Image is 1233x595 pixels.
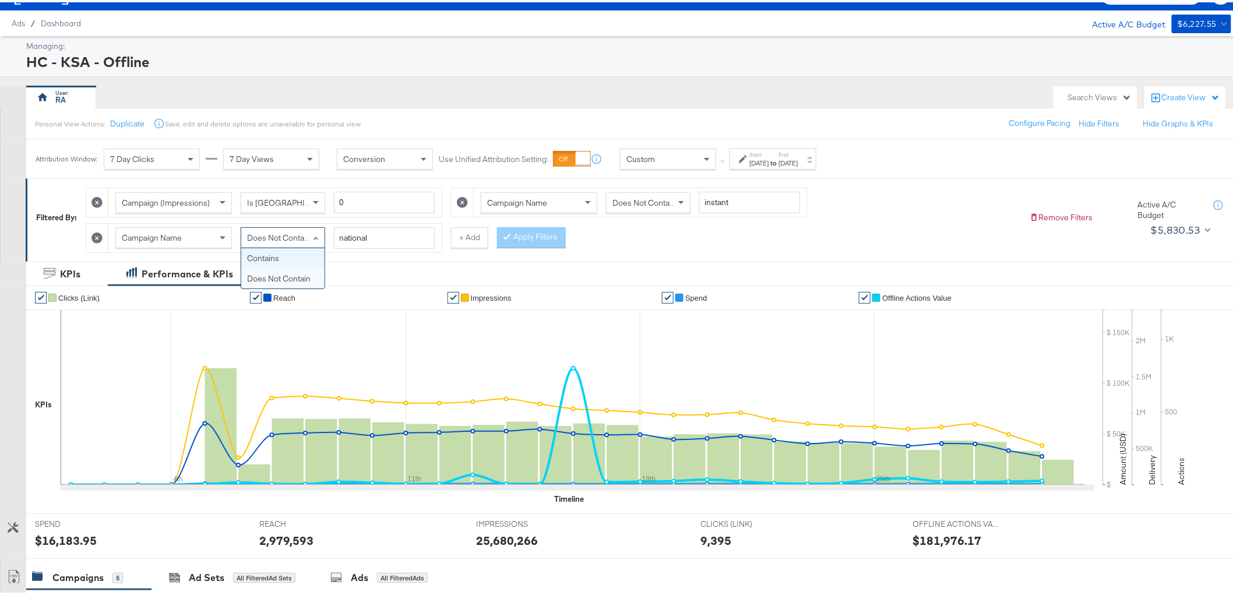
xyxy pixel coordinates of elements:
[142,265,233,279] div: Performance & KPIs
[750,156,769,166] div: [DATE]
[1172,12,1231,31] button: $6,227.55
[241,246,325,266] div: Contains
[351,569,368,582] div: Ads
[662,290,674,301] a: ✔
[750,149,769,156] label: Start:
[1001,111,1079,132] button: Configure Pacing
[913,516,1001,527] span: OFFLINE ACTIONS VALUE
[247,195,336,206] span: Is [GEOGRAPHIC_DATA]
[334,189,435,211] input: Enter a number
[35,117,105,126] div: Personal View Actions:
[247,230,311,241] span: Does Not Contain
[487,195,547,206] span: Campaign Name
[110,152,154,162] span: 7 Day Clicks
[343,152,385,162] span: Conversion
[882,291,952,300] span: Offline Actions Value
[165,117,361,126] div: Save, edit and delete options are unavailable for personal view.
[26,50,1228,69] div: HC - KSA - Offline
[122,195,210,206] span: Campaign (Impressions)
[52,569,104,582] div: Campaigns
[779,149,798,156] label: End:
[1178,15,1217,29] div: $6,227.55
[36,210,77,221] div: Filtered By:
[1079,116,1120,127] button: Hide Filters
[334,225,435,247] input: Enter a search term
[1138,197,1202,219] div: Active A/C Budget
[612,195,676,206] span: Does Not Contain
[859,290,871,301] a: ✔
[439,152,548,163] label: Use Unified Attribution Setting:
[230,152,274,162] span: 7 Day Views
[259,516,347,527] span: REACH
[700,516,788,527] span: CLICKS (LINK)
[1162,90,1220,101] div: Create View
[769,156,779,165] strong: to
[58,291,100,300] span: Clicks (Link)
[1176,455,1187,483] text: Actions
[35,153,98,161] div: Attribution Window:
[12,16,25,26] span: Ads
[717,157,728,161] span: ↑
[685,291,707,300] span: Spend
[1147,453,1158,483] text: Delivery
[1080,12,1166,30] div: Active A/C Budget
[476,530,538,547] div: 25,680,266
[60,265,80,279] div: KPIs
[1151,219,1200,237] div: $5,830.53
[112,571,123,581] div: 5
[35,290,47,301] a: ✔
[700,530,731,547] div: 9,395
[241,266,325,287] div: Does Not Contain
[1030,210,1093,221] button: Remove Filters
[41,16,81,26] a: Dashboard
[56,92,66,103] div: RA
[273,291,295,300] span: Reach
[471,291,512,300] span: Impressions
[554,491,584,502] div: Timeline
[451,225,488,246] button: + Add
[448,290,459,301] a: ✔
[779,156,798,166] div: [DATE]
[1146,219,1213,237] button: $5,830.53
[26,38,1228,50] div: Managing:
[35,516,122,527] span: SPEND
[1068,90,1132,101] div: Search Views
[35,397,52,408] div: KPIs
[250,290,262,301] a: ✔
[189,569,224,582] div: Ad Sets
[25,16,41,26] span: /
[35,530,97,547] div: $16,183.95
[626,152,655,162] span: Custom
[122,230,182,241] span: Campaign Name
[377,571,428,581] div: All Filtered Ads
[1143,116,1214,127] button: Hide Graphs & KPIs
[1118,431,1129,483] text: Amount (USD)
[259,530,314,547] div: 2,979,593
[913,530,982,547] div: $181,976.17
[110,116,145,127] button: Duplicate
[233,571,295,581] div: All Filtered Ad Sets
[476,516,563,527] span: IMPRESSIONS
[699,189,800,211] input: Enter a search term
